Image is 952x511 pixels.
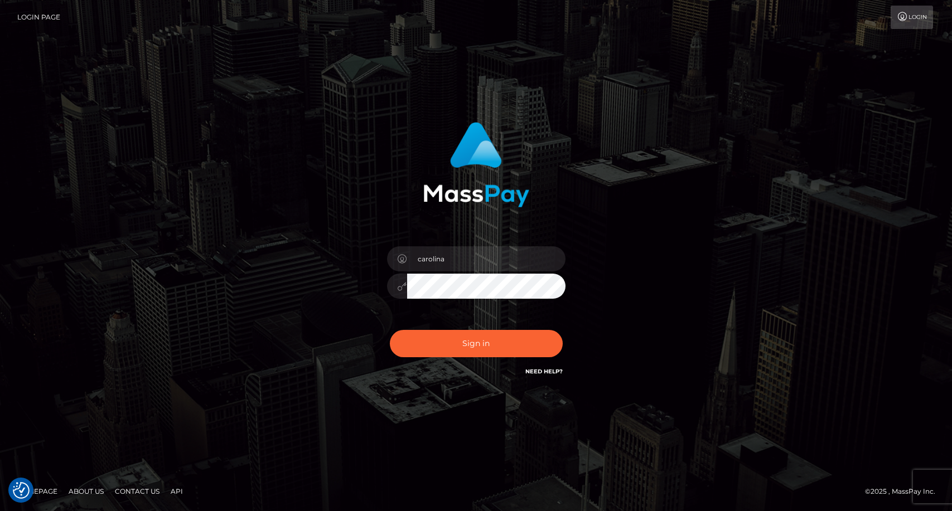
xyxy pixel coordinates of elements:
[166,483,187,500] a: API
[110,483,164,500] a: Contact Us
[423,122,529,207] img: MassPay Login
[407,246,566,271] input: Username...
[12,483,62,500] a: Homepage
[865,485,944,498] div: © 2025 , MassPay Inc.
[17,6,60,29] a: Login Page
[64,483,108,500] a: About Us
[525,368,563,375] a: Need Help?
[390,330,563,357] button: Sign in
[13,482,30,499] img: Revisit consent button
[891,6,933,29] a: Login
[13,482,30,499] button: Consent Preferences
